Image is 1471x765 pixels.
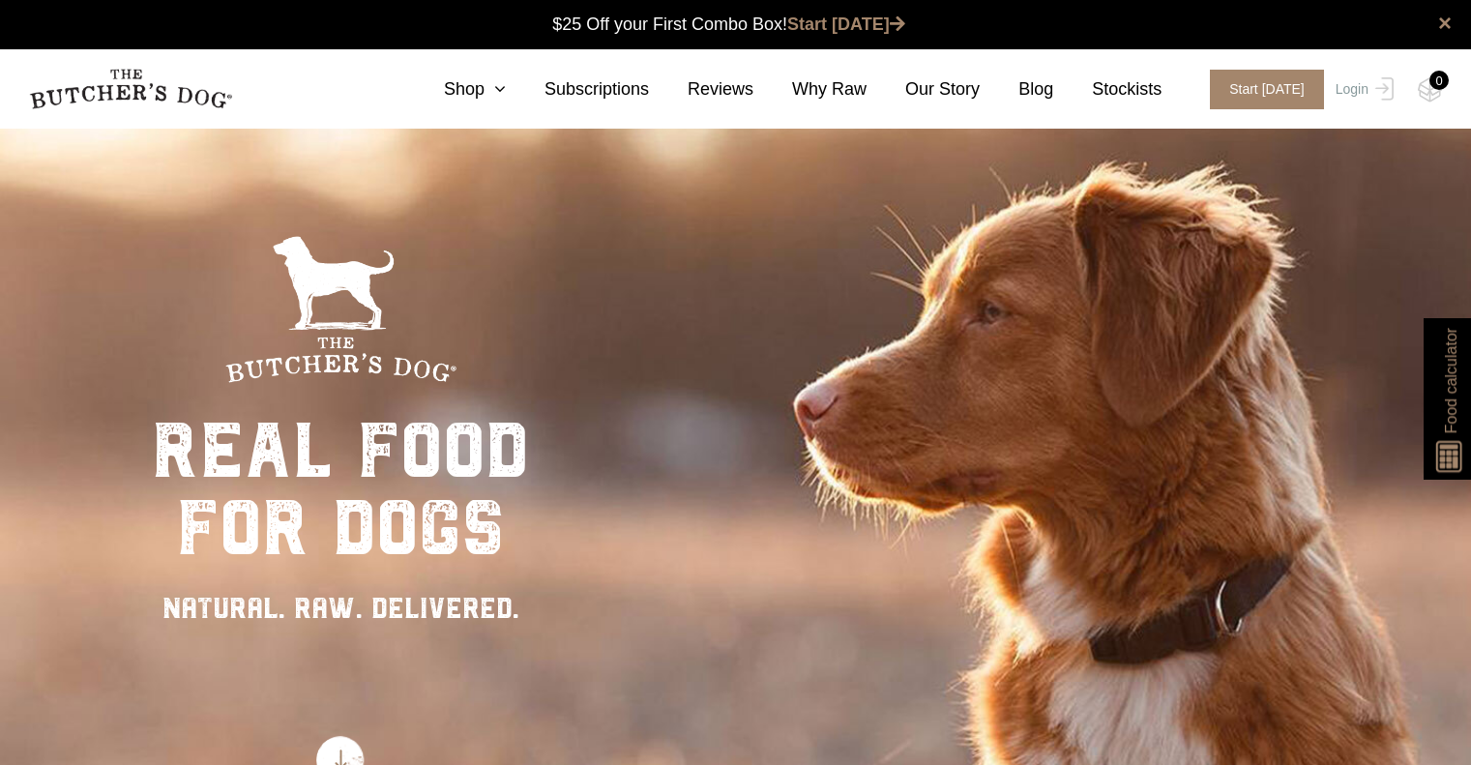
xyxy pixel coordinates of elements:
a: Blog [980,76,1053,103]
a: Login [1331,70,1394,109]
a: Shop [405,76,506,103]
span: Food calculator [1439,328,1462,433]
a: Reviews [649,76,753,103]
a: Start [DATE] [1191,70,1331,109]
div: NATURAL. RAW. DELIVERED. [152,586,529,630]
a: Start [DATE] [787,15,905,34]
a: Our Story [867,76,980,103]
a: Subscriptions [506,76,649,103]
a: Why Raw [753,76,867,103]
span: Start [DATE] [1210,70,1324,109]
a: close [1438,12,1452,35]
div: 0 [1429,71,1449,90]
div: real food for dogs [152,412,529,567]
a: Stockists [1053,76,1162,103]
img: TBD_Cart-Empty.png [1418,77,1442,103]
